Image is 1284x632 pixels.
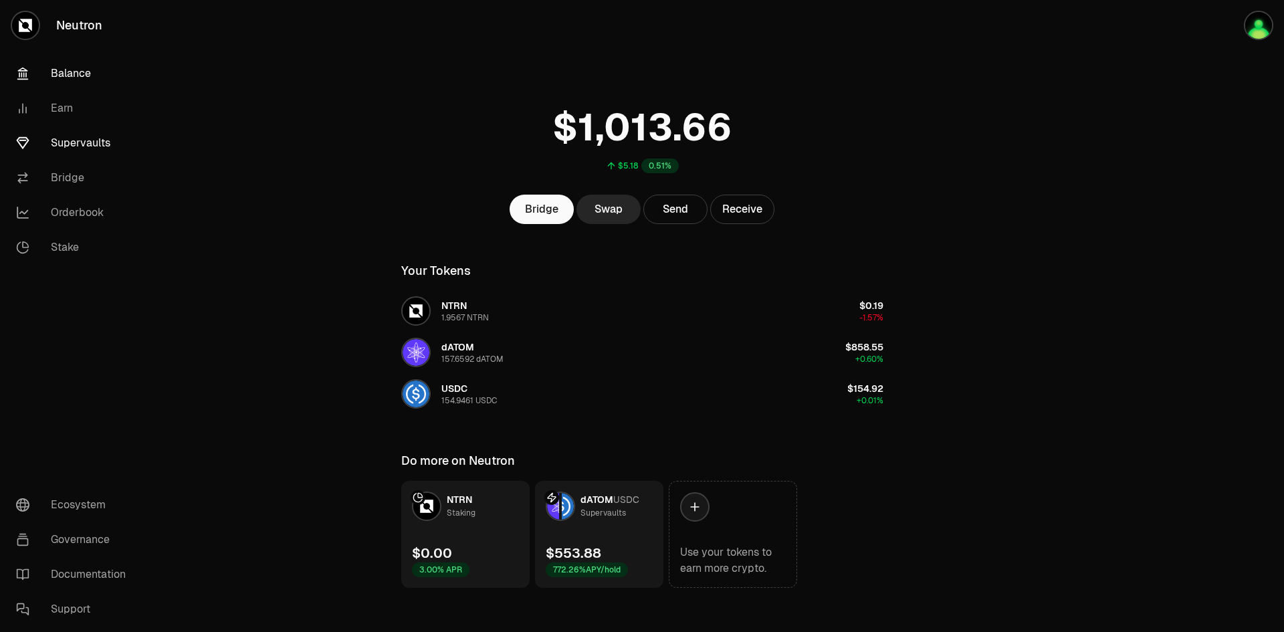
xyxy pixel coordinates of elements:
[441,341,474,353] span: dATOM
[441,395,497,406] div: 154.9461 USDC
[441,354,504,364] div: 157.6592 dATOM
[580,506,626,520] div: Supervaults
[403,381,429,407] img: USDC Logo
[447,494,472,506] span: NTRN
[562,493,574,520] img: USDC Logo
[5,557,144,592] a: Documentation
[441,383,467,395] span: USDC
[576,195,641,224] a: Swap
[393,291,891,331] button: NTRN LogoNTRN1.9567 NTRN$0.19-1.57%
[857,395,883,406] span: +0.01%
[546,544,601,562] div: $553.88
[5,592,144,627] a: Support
[447,506,475,520] div: Staking
[5,488,144,522] a: Ecosystem
[535,481,663,588] a: dATOM LogoUSDC LogodATOMUSDCSupervaults$553.88772.26%APY/hold
[618,161,639,171] div: $5.18
[412,562,469,577] div: 3.00% APR
[5,230,144,265] a: Stake
[643,195,708,224] button: Send
[669,481,797,588] a: Use your tokens to earn more crypto.
[5,126,144,161] a: Supervaults
[403,298,429,324] img: NTRN Logo
[412,544,452,562] div: $0.00
[403,339,429,366] img: dATOM Logo
[401,261,471,280] div: Your Tokens
[401,451,515,470] div: Do more on Neutron
[413,493,440,520] img: NTRN Logo
[401,481,530,588] a: NTRN LogoNTRNStaking$0.003.00% APR
[393,374,891,414] button: USDC LogoUSDC154.9461 USDC$154.92+0.01%
[510,195,574,224] a: Bridge
[859,300,883,312] span: $0.19
[5,161,144,195] a: Bridge
[641,159,679,173] div: 0.51%
[393,332,891,373] button: dATOM LogodATOM157.6592 dATOM$858.55+0.60%
[845,341,883,353] span: $858.55
[441,312,489,323] div: 1.9567 NTRN
[847,383,883,395] span: $154.92
[710,195,774,224] button: Receive
[855,354,883,364] span: +0.60%
[5,522,144,557] a: Governance
[547,493,559,520] img: dATOM Logo
[580,494,613,506] span: dATOM
[441,300,467,312] span: NTRN
[5,195,144,230] a: Orderbook
[5,91,144,126] a: Earn
[1245,12,1272,39] img: picsou
[859,312,883,323] span: -1.57%
[613,494,639,506] span: USDC
[680,544,786,576] div: Use your tokens to earn more crypto.
[546,562,628,577] div: 772.26% APY/hold
[5,56,144,91] a: Balance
